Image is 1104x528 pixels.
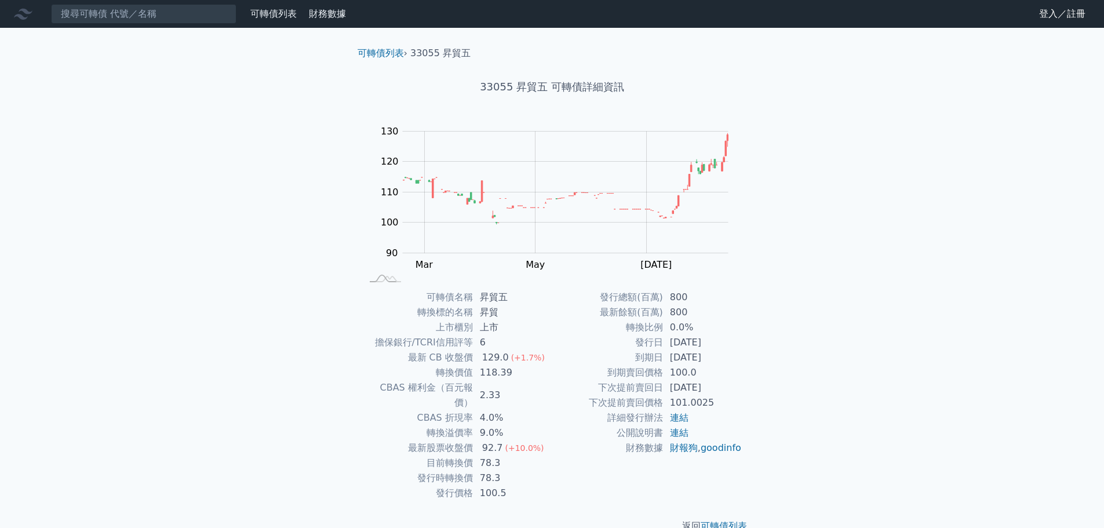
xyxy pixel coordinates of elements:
[640,259,672,270] tspan: [DATE]
[552,350,663,365] td: 到期日
[663,290,742,305] td: 800
[362,290,473,305] td: 可轉債名稱
[670,412,688,423] a: 連結
[362,486,473,501] td: 發行價格
[381,217,399,228] tspan: 100
[473,486,552,501] td: 100.5
[473,456,552,471] td: 78.3
[663,380,742,395] td: [DATE]
[362,350,473,365] td: 最新 CB 收盤價
[362,471,473,486] td: 發行時轉換價
[362,365,473,380] td: 轉換價值
[358,46,407,60] li: ›
[505,443,544,453] span: (+10.0%)
[552,410,663,425] td: 詳細發行辦法
[362,456,473,471] td: 目前轉換價
[663,350,742,365] td: [DATE]
[386,247,398,258] tspan: 90
[309,8,346,19] a: 財務數據
[1030,5,1095,23] a: 登入／註冊
[358,48,404,59] a: 可轉債列表
[526,259,545,270] tspan: May
[362,440,473,456] td: 最新股票收盤價
[362,410,473,425] td: CBAS 折現率
[552,395,663,410] td: 下次提前賣回價格
[473,425,552,440] td: 9.0%
[362,380,473,410] td: CBAS 權利金（百元報價）
[663,320,742,335] td: 0.0%
[250,8,297,19] a: 可轉債列表
[473,335,552,350] td: 6
[473,380,552,410] td: 2.33
[552,305,663,320] td: 最新餘額(百萬)
[348,79,756,95] h1: 33055 昇貿五 可轉債詳細資訊
[663,305,742,320] td: 800
[51,4,236,24] input: 搜尋可轉債 代號／名稱
[362,425,473,440] td: 轉換溢價率
[362,305,473,320] td: 轉換標的名稱
[410,46,471,60] li: 33055 昇貿五
[552,380,663,395] td: 下次提前賣回日
[362,335,473,350] td: 擔保銀行/TCRI信用評等
[663,335,742,350] td: [DATE]
[381,126,399,137] tspan: 130
[381,156,399,167] tspan: 120
[552,365,663,380] td: 到期賣回價格
[473,365,552,380] td: 118.39
[473,471,552,486] td: 78.3
[511,353,545,362] span: (+1.7%)
[416,259,433,270] tspan: Mar
[552,335,663,350] td: 發行日
[375,126,746,294] g: Chart
[362,320,473,335] td: 上市櫃別
[663,395,742,410] td: 101.0025
[552,320,663,335] td: 轉換比例
[552,290,663,305] td: 發行總額(百萬)
[663,365,742,380] td: 100.0
[480,350,511,365] div: 129.0
[473,410,552,425] td: 4.0%
[480,440,505,456] div: 92.7
[552,440,663,456] td: 財務數據
[473,290,552,305] td: 昇貿五
[473,305,552,320] td: 昇貿
[473,320,552,335] td: 上市
[552,425,663,440] td: 公開說明書
[663,440,742,456] td: ,
[701,442,741,453] a: goodinfo
[381,187,399,198] tspan: 110
[670,442,698,453] a: 財報狗
[670,427,688,438] a: 連結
